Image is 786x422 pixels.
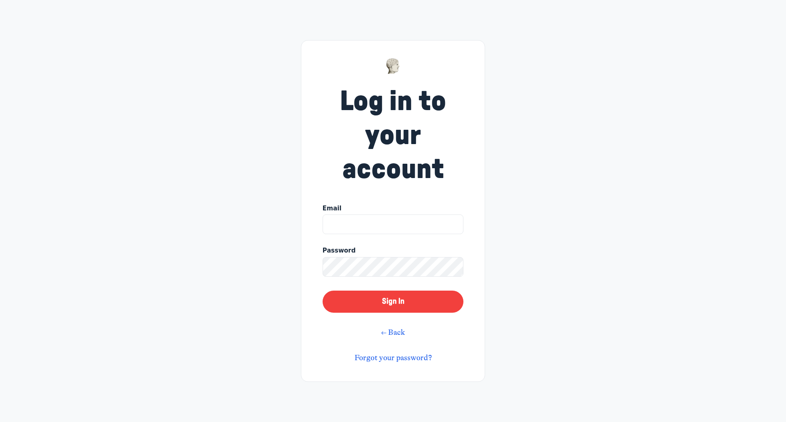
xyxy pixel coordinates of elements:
[355,353,432,362] a: Forgot your password?
[323,204,341,213] span: Email
[323,246,356,255] span: Password
[386,58,401,74] img: Museums as Progress
[323,291,463,313] button: Sign In
[323,85,463,187] h1: Log in to your account
[381,328,405,337] a: ← Back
